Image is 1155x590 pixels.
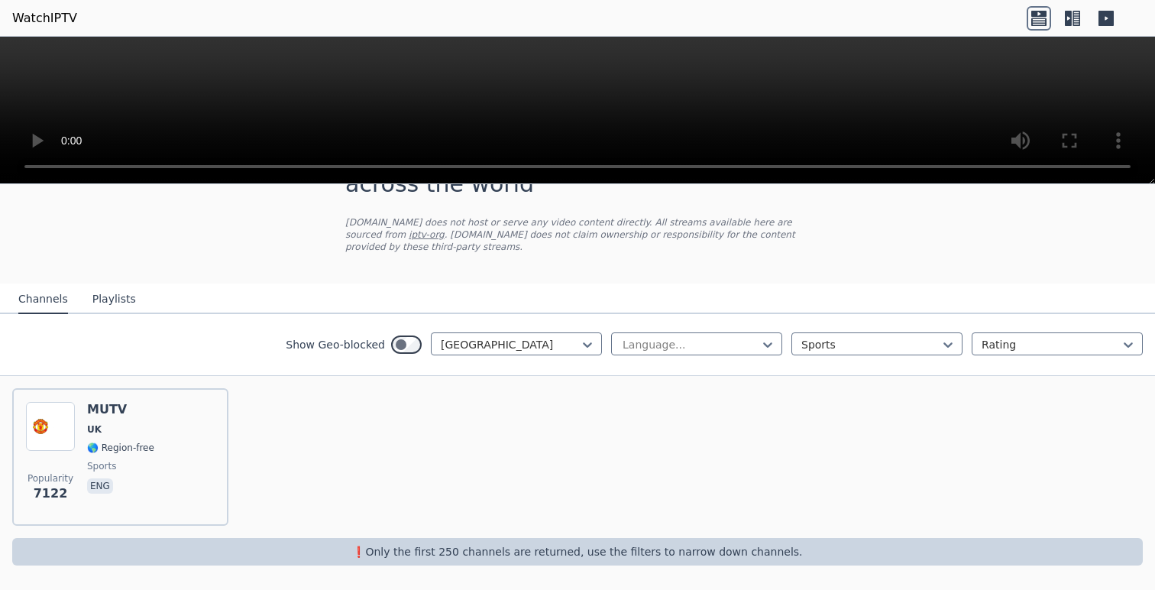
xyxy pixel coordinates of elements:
button: Playlists [92,285,136,314]
p: [DOMAIN_NAME] does not host or serve any video content directly. All streams available here are s... [345,216,810,253]
a: WatchIPTV [12,9,77,28]
span: sports [87,460,116,472]
button: Channels [18,285,68,314]
label: Show Geo-blocked [286,337,385,352]
span: 7122 [34,485,68,503]
span: 🌎 Region-free [87,442,154,454]
span: Popularity [27,472,73,485]
p: eng [87,478,113,494]
img: MUTV [26,402,75,451]
span: UK [87,423,102,436]
h6: MUTV [87,402,154,417]
p: ❗️Only the first 250 channels are returned, use the filters to narrow down channels. [18,544,1137,559]
a: iptv-org [409,229,445,240]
